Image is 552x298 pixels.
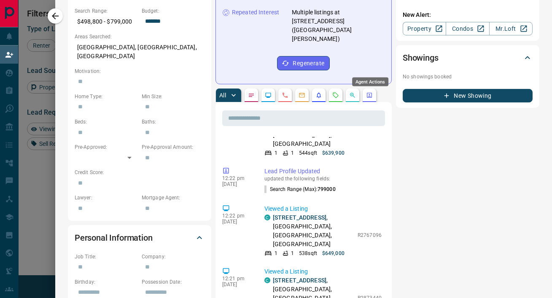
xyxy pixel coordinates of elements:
p: [DATE] [222,181,252,187]
div: Agent Actions [352,78,388,86]
p: Pre-Approved: [75,143,137,151]
div: Personal Information [75,228,205,248]
p: 12:22 pm [222,213,252,219]
p: , [GEOGRAPHIC_DATA], [GEOGRAPHIC_DATA], [GEOGRAPHIC_DATA] [273,213,353,249]
p: Budget: [142,7,205,15]
p: New Alert: [403,11,533,19]
p: Motivation: [75,67,205,75]
p: updated the following fields: [264,176,382,182]
a: Condos [446,22,489,35]
span: 799000 [318,186,336,192]
p: 538 sqft [299,250,317,257]
a: [STREET_ADDRESS] [273,214,326,221]
svg: Opportunities [349,92,356,99]
svg: Calls [282,92,288,99]
svg: Requests [332,92,339,99]
h2: Showings [403,51,439,64]
p: Multiple listings at [STREET_ADDRESS] ([GEOGRAPHIC_DATA][PERSON_NAME]) [292,8,385,43]
p: Search Range: [75,7,137,15]
h2: Personal Information [75,231,153,244]
p: Home Type: [75,93,137,100]
p: Lawyer: [75,194,137,201]
p: Company: [142,253,205,260]
p: 1 [291,149,294,157]
p: [GEOGRAPHIC_DATA], [GEOGRAPHIC_DATA], [GEOGRAPHIC_DATA] [75,40,205,63]
p: Mortgage Agent: [142,194,205,201]
p: Areas Searched: [75,33,205,40]
svg: Notes [248,92,255,99]
p: 544 sqft [299,149,317,157]
svg: Listing Alerts [315,92,322,99]
p: 1 [275,149,277,157]
p: Baths: [142,118,205,126]
a: Mr.Loft [489,22,533,35]
p: All [219,92,226,98]
p: $639,900 [322,149,345,157]
p: Search Range (Max) : [264,185,336,193]
a: [STREET_ADDRESS] [273,277,326,284]
p: Beds: [75,118,137,126]
svg: Lead Browsing Activity [265,92,272,99]
p: Birthday: [75,278,137,286]
p: Pre-Approval Amount: [142,143,205,151]
p: Possession Date: [142,278,205,286]
svg: Emails [299,92,305,99]
p: $498,800 - $799,000 [75,15,137,29]
p: 1 [275,250,277,257]
a: Property [403,22,446,35]
div: condos.ca [264,277,270,283]
p: Viewed a Listing [264,204,382,213]
p: [DATE] [222,219,252,225]
p: 1 [291,250,294,257]
p: Job Title: [75,253,137,260]
p: Repeated Interest [232,8,279,17]
p: Min Size: [142,93,205,100]
button: Regenerate [277,56,330,70]
button: New Showing [403,89,533,102]
p: No showings booked [403,73,533,81]
p: 12:21 pm [222,276,252,282]
p: Credit Score: [75,169,205,176]
div: condos.ca [264,215,270,220]
p: $649,000 [322,250,345,257]
svg: Agent Actions [366,92,373,99]
p: 12:22 pm [222,175,252,181]
p: Lead Profile Updated [264,167,382,176]
p: [DATE] [222,282,252,287]
div: Showings [403,48,533,68]
p: Viewed a Listing [264,267,382,276]
p: R2767096 [358,231,382,239]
